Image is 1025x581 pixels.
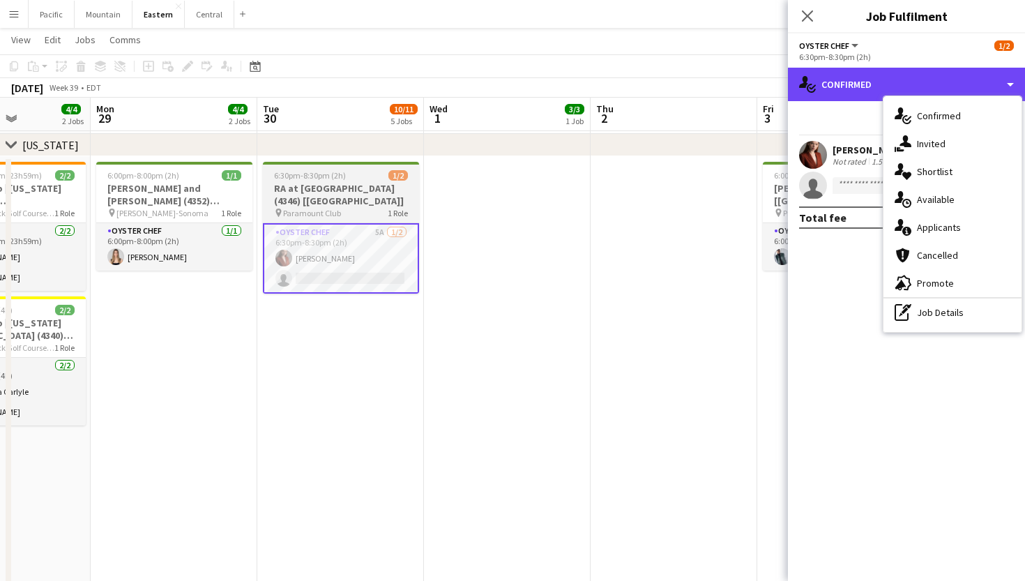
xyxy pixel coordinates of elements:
span: Tue [263,103,279,115]
span: Week 39 [46,82,81,93]
span: 1/1 [222,170,241,181]
span: 1 [427,110,448,126]
div: 1.59mi [869,156,898,167]
span: Wed [430,103,448,115]
div: 5 Jobs [390,116,417,126]
span: Jobs [75,33,96,46]
a: Jobs [69,31,101,49]
div: Not rated [833,156,869,167]
div: [PERSON_NAME] [833,144,915,156]
app-job-card: 6:30pm-8:30pm (2h)1/2RA at [GEOGRAPHIC_DATA] (4346) [[GEOGRAPHIC_DATA]] Paramount Club1 RoleOyste... [263,162,419,294]
div: [US_STATE] [22,138,79,152]
span: Comms [109,33,141,46]
div: EDT [86,82,101,93]
div: 2 Jobs [62,116,84,126]
span: 6:00pm-8:00pm (2h) [774,170,846,181]
span: 1 Role [54,208,75,218]
span: 10/11 [390,104,418,114]
h3: [PERSON_NAME] and [PERSON_NAME] (4352) [[GEOGRAPHIC_DATA]] [96,182,252,207]
span: Private Residence ([GEOGRAPHIC_DATA], [GEOGRAPHIC_DATA]) [783,208,888,218]
span: Edit [45,33,61,46]
h3: [PERSON_NAME] (4152) [[GEOGRAPHIC_DATA]] [763,182,919,207]
span: 6:30pm-8:30pm (2h) [274,170,346,181]
span: 3/3 [565,104,584,114]
a: Comms [104,31,146,49]
h3: Job Fulfilment [788,7,1025,25]
span: Invited [917,137,946,150]
div: Confirmed [788,68,1025,101]
button: Central [185,1,234,28]
span: 1/2 [994,40,1014,51]
span: 1 Role [388,208,408,218]
div: 6:30pm-8:30pm (2h) [799,52,1014,62]
span: Cancelled [917,249,958,262]
div: Total fee [799,211,846,225]
div: [DATE] [11,81,43,95]
a: View [6,31,36,49]
button: Pacific [29,1,75,28]
button: Mountain [75,1,132,28]
a: Edit [39,31,66,49]
span: 6:00pm-8:00pm (2h) [107,170,179,181]
span: 29 [94,110,114,126]
span: View [11,33,31,46]
app-job-card: 6:00pm-8:00pm (2h)1/1[PERSON_NAME] (4152) [[GEOGRAPHIC_DATA]] Private Residence ([GEOGRAPHIC_DATA... [763,162,919,271]
span: [PERSON_NAME]-Sonoma [116,208,208,218]
span: 4/4 [228,104,248,114]
span: Applicants [917,221,961,234]
span: Oyster Chef [799,40,849,51]
span: Thu [596,103,614,115]
span: Shortlist [917,165,952,178]
span: 4/4 [61,104,81,114]
span: 2/2 [55,305,75,315]
app-card-role: Oyster Chef1/16:00pm-8:00pm (2h)[PERSON_NAME] [96,223,252,271]
button: Oyster Chef [799,40,860,51]
button: Eastern [132,1,185,28]
span: Mon [96,103,114,115]
app-card-role: Oyster Chef5A1/26:30pm-8:30pm (2h)[PERSON_NAME] [263,223,419,294]
span: 1/2 [388,170,408,181]
span: 2/2 [55,170,75,181]
app-job-card: 6:00pm-8:00pm (2h)1/1[PERSON_NAME] and [PERSON_NAME] (4352) [[GEOGRAPHIC_DATA]] [PERSON_NAME]-Son... [96,162,252,271]
span: Promote [917,277,954,289]
span: Confirmed [917,110,961,122]
span: Paramount Club [283,208,341,218]
span: Available [917,193,955,206]
div: 1 Job [565,116,584,126]
app-card-role: Oyster Chef1/16:00pm-8:00pm (2h)[PERSON_NAME] [763,223,919,271]
h3: RA at [GEOGRAPHIC_DATA] (4346) [[GEOGRAPHIC_DATA]] [263,182,419,207]
span: Fri [763,103,774,115]
span: 2 [594,110,614,126]
div: Job Details [883,299,1022,326]
span: 1 Role [221,208,241,218]
span: 30 [261,110,279,126]
span: 1 Role [54,342,75,353]
div: 2 Jobs [229,116,250,126]
span: 3 [761,110,774,126]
